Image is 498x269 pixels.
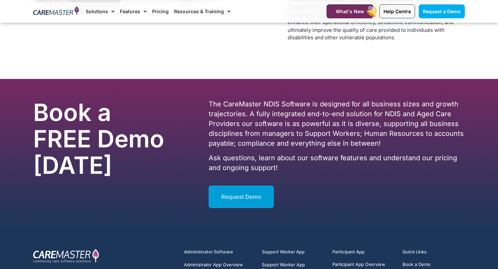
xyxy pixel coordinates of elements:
a: Help Centre [379,4,415,18]
p: Ask questions, learn about our software features and understand our pricing and ongoing support! [209,153,465,173]
a: Participant App Overview [332,262,385,267]
span: Administrator App Overview [184,262,243,267]
span: Book a Demo [402,262,431,267]
h5: Quick Links [402,249,465,255]
a: What's New [327,4,373,18]
span: What's New [336,8,364,14]
span: Help Centre [383,8,411,14]
h5: Participant App [332,249,395,255]
img: CareMaster Logo Part [33,249,99,264]
a: Administrator App Overview [184,262,254,267]
h5: Support Worker App [262,249,324,255]
h2: Book a FREE Demo [DATE] [33,99,173,179]
span: Request a Demo [423,8,461,14]
a: Book a Demo [402,262,462,267]
img: CareMaster Logo [33,6,79,17]
a: Request a Demo [419,4,465,18]
h5: Administrator Software [184,249,254,255]
p: The CareMaster NDIS Software is designed for all business sizes and growth trajectories. A fully ... [209,99,465,148]
a: Request Demo [209,186,274,208]
span: Request Demo [221,193,261,200]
